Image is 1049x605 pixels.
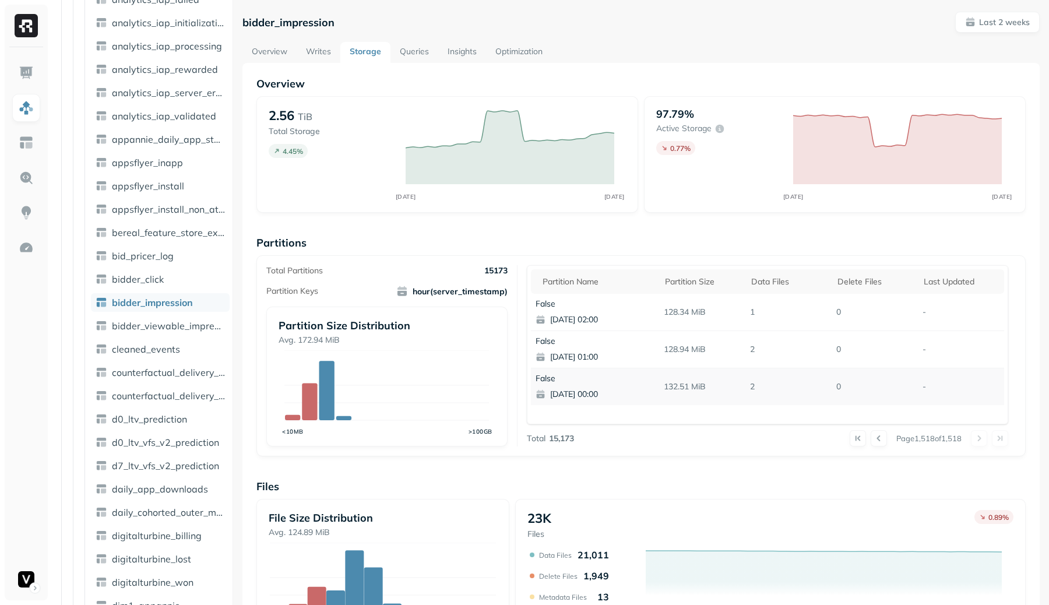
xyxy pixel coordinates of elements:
p: 0 [832,377,918,397]
p: 0 [832,302,918,322]
span: counterfactual_delivery_control [112,367,225,378]
p: 0 [832,339,918,360]
p: 1 [745,302,832,322]
a: bidder_click [91,270,230,289]
p: 2.56 [269,107,294,124]
span: d0_ltv_vfs_v2_prediction [112,437,219,448]
span: appannie_daily_app_stats_agg [112,133,225,145]
p: - [918,302,1005,322]
img: table [96,203,107,215]
span: digitalturbine_lost [112,553,191,565]
p: 15,173 [549,433,574,444]
a: daily_cohorted_outer_metrics [91,503,230,522]
span: appsflyer_inapp [112,157,183,168]
img: table [96,460,107,472]
p: 128.34 MiB [659,302,745,322]
p: Total [527,433,545,444]
img: table [96,506,107,518]
p: Metadata Files [539,593,587,602]
img: table [96,553,107,565]
img: Voodoo [18,571,34,588]
img: table [96,110,107,122]
a: digitalturbine_lost [91,550,230,568]
img: table [96,40,107,52]
img: table [96,87,107,99]
img: Assets [19,100,34,115]
img: Insights [19,205,34,220]
a: counterfactual_delivery_control [91,363,230,382]
p: 13 [597,591,609,603]
span: bereal_feature_store_extract [112,227,225,238]
p: 1,949 [583,570,609,582]
tspan: [DATE] [783,193,803,201]
img: table [96,576,107,588]
a: Optimization [486,42,552,63]
img: table [96,530,107,541]
div: Partition size [665,276,740,287]
div: Partition name [543,276,653,287]
span: bid_pricer_log [112,250,174,262]
p: 23K [527,510,551,526]
p: False [536,298,664,309]
span: bidder_impression [112,297,193,308]
a: bidder_viewable_impression [91,316,230,335]
a: cleaned_events [91,340,230,358]
img: table [96,227,107,238]
p: Last 2 weeks [979,17,1030,28]
img: Optimization [19,240,34,255]
p: Files [256,480,1026,493]
tspan: [DATE] [395,193,416,201]
a: appsflyer_inapp [91,153,230,172]
img: table [96,273,107,285]
a: Storage [340,42,390,63]
p: 97.79% [656,107,694,121]
img: table [96,250,107,262]
a: digitalturbine_won [91,573,230,592]
a: bereal_feature_store_extract [91,223,230,242]
span: daily_cohorted_outer_metrics [112,506,225,518]
span: analytics_iap_server_error [112,87,225,99]
div: Last updated [924,276,999,287]
a: appsflyer_install [91,177,230,195]
p: False [536,336,664,347]
span: digitalturbine_billing [112,530,202,541]
p: Avg. 172.94 MiB [279,335,495,346]
img: table [96,157,107,168]
a: analytics_iap_rewarded [91,60,230,79]
span: daily_app_downloads [112,483,208,495]
img: table [96,17,107,29]
p: Delete Files [539,572,578,581]
a: Queries [390,42,438,63]
img: table [96,413,107,425]
span: analytics_iap_rewarded [112,64,218,75]
p: [DATE] 02:00 [550,314,663,326]
p: 0.89 % [988,513,1009,522]
p: Page 1,518 of 1,518 [896,433,962,444]
button: False[DATE] 01:00 [531,331,668,368]
div: Data Files [751,276,826,287]
p: [DATE] 01:00 [550,351,663,363]
span: analytics_iap_processing [112,40,222,52]
a: Insights [438,42,486,63]
p: 4.45 % [283,147,303,156]
a: digitalturbine_billing [91,526,230,545]
img: Query Explorer [19,170,34,185]
a: Writes [297,42,340,63]
span: analytics_iap_validated [112,110,216,122]
span: appsflyer_install [112,180,184,192]
button: False[DATE] 02:00 [531,294,668,330]
p: Partition Size Distribution [279,319,495,332]
p: Avg. 124.89 MiB [269,527,497,538]
p: 2 [745,377,832,397]
p: [DATE] 00:00 [550,389,663,400]
a: d0_ltv_prediction [91,410,230,428]
button: False[DATE] 00:00 [531,368,668,405]
tspan: [DATE] [604,193,624,201]
span: counterfactual_delivery_control_staging [112,390,225,402]
img: table [96,390,107,402]
span: digitalturbine_won [112,576,193,588]
img: table [96,437,107,448]
button: Last 2 weeks [955,12,1040,33]
img: Asset Explorer [19,135,34,150]
div: Delete Files [837,276,912,287]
